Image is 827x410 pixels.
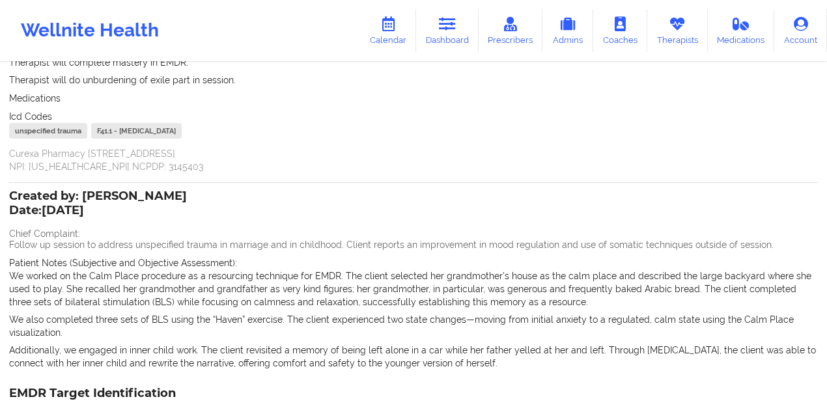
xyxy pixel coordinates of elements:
p: We worked on the Calm Place procedure as a resourcing technique for EMDR. The client selected her... [9,269,818,308]
strong: EMDR Target Identification [9,386,176,400]
p: Therapist will do unburdening of exile part in session. [9,74,818,87]
a: Account [774,9,827,52]
a: Prescribers [479,9,543,52]
span: Chief Complaint: [9,228,80,239]
p: We also completed three sets of BLS using the “Haven” exercise. The client experienced two state ... [9,313,818,339]
a: Medications [708,9,775,52]
a: Therapists [647,9,708,52]
p: Therapist will complete mastery in EMDR. [9,56,818,69]
p: Additionally, we engaged in inner child work. The client revisited a memory of being left alone i... [9,344,818,370]
div: unspecified trauma [9,123,87,139]
span: Medications [9,93,61,103]
span: Icd Codes [9,111,52,122]
a: Calendar [360,9,416,52]
p: Date: [DATE] [9,202,187,219]
div: F41.1 - [MEDICAL_DATA] [91,123,182,139]
a: Dashboard [416,9,479,52]
div: Created by: [PERSON_NAME] [9,189,187,219]
a: Coaches [593,9,647,52]
a: Admins [542,9,593,52]
span: Patient Notes (Subjective and Objective Assessment): [9,258,237,268]
p: Follow up session to address unspecified trauma in marriage and in childhood. Client reports an i... [9,238,818,251]
p: Curexa Pharmacy [STREET_ADDRESS] NPI: [US_HEALTHCARE_NPI] NCPDP: 3145403 [9,147,818,173]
